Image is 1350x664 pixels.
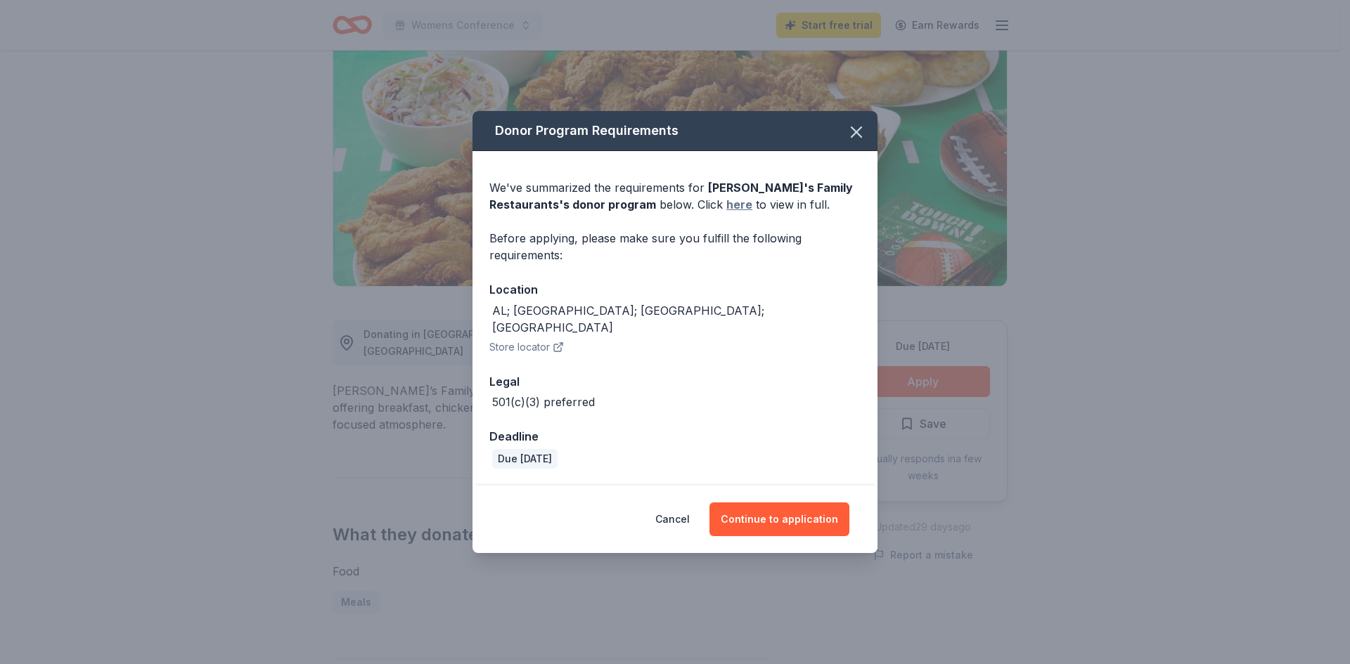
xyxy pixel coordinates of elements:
div: 501(c)(3) preferred [492,393,595,410]
div: Deadline [489,427,861,445]
div: Before applying, please make sure you fulfill the following requirements: [489,230,861,263]
div: We've summarized the requirements for below. Click to view in full. [489,179,861,213]
div: Legal [489,372,861,391]
button: Cancel [655,502,690,536]
button: Store locator [489,339,564,356]
button: Continue to application [709,502,849,536]
div: Location [489,280,861,299]
a: here [726,196,752,213]
div: AL; [GEOGRAPHIC_DATA]; [GEOGRAPHIC_DATA]; [GEOGRAPHIC_DATA] [492,302,861,336]
div: Donor Program Requirements [472,111,877,151]
div: Due [DATE] [492,449,558,469]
